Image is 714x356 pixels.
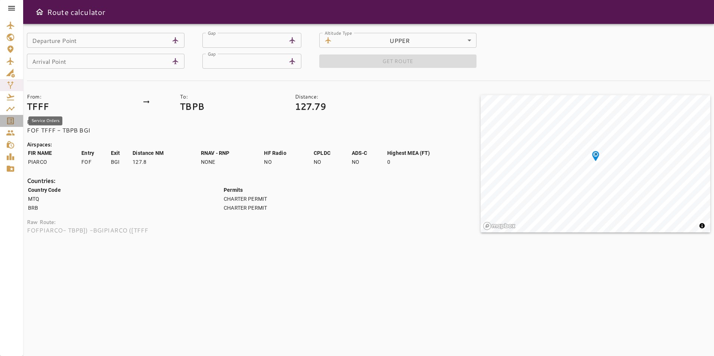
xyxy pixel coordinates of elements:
th: HF Radio [264,149,313,157]
td: PIARCO [28,158,80,166]
p: Route: [27,118,481,126]
th: RNAV - RNP [201,149,263,157]
td: NO [313,158,351,166]
button: Toggle attribution [698,221,707,230]
p: FOF TFFF - TBPB BGI [27,126,481,135]
th: Permits [223,186,480,194]
div: UPPER [335,33,477,48]
label: Altitude Type [325,29,352,36]
td: 0 [387,158,479,166]
strong: Countries: [27,176,56,185]
th: Distance NM [132,149,200,157]
th: Highest MEA (FT) [387,149,479,157]
td: NONE [201,158,263,166]
p: FOFPIARCO- TBPB]) -BGIPIARCO ([TFFF [27,226,481,235]
strong: TBPB [180,100,204,113]
p: To: [180,93,289,100]
td: BRB [28,204,223,212]
strong: 127.79 [295,100,326,113]
td: NO [351,158,386,166]
td: CHARTER PERMIT [223,204,480,212]
th: CPLDC [313,149,351,157]
canvas: Map [481,95,710,232]
th: Exit [111,149,132,157]
label: Gap [208,29,216,36]
p: Distance: [295,93,442,100]
div: Service Orders [28,116,62,125]
th: Entry [81,149,109,157]
td: CHARTER PERMIT [223,195,480,203]
h6: Route calculator [47,6,105,18]
label: Gap [208,50,216,57]
td: BGI [111,158,132,166]
button: Open drawer [32,4,47,19]
th: FIR NAME [28,149,80,157]
td: NO [264,158,313,166]
strong: Raw Route: [27,218,56,226]
td: FOF [81,158,109,166]
a: Mapbox logo [483,222,516,230]
th: ADS-C [351,149,386,157]
th: Country Code [28,186,223,194]
strong: TFFF [27,100,49,113]
td: 127.8 [132,158,200,166]
td: MTQ [28,195,223,203]
strong: Airspaces: [27,141,52,148]
p: From: [27,93,136,100]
